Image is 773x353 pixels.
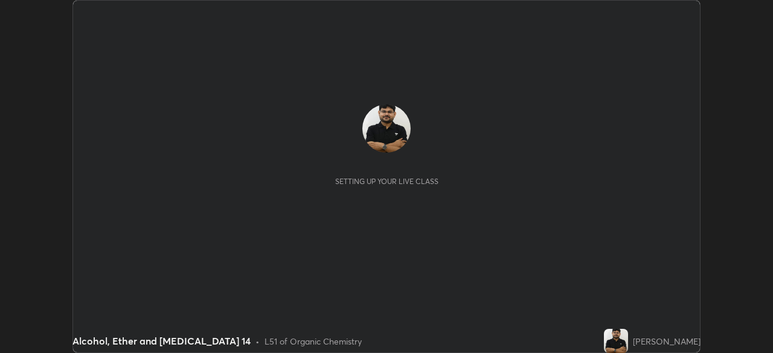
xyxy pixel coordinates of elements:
div: L51 of Organic Chemistry [265,335,362,348]
div: • [255,335,260,348]
div: Setting up your live class [335,177,438,186]
img: d32c70f87a0b4f19b114348ebca7561d.jpg [362,104,411,153]
div: Alcohol, Ether and [MEDICAL_DATA] 14 [72,334,251,348]
div: [PERSON_NAME] [633,335,701,348]
img: d32c70f87a0b4f19b114348ebca7561d.jpg [604,329,628,353]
